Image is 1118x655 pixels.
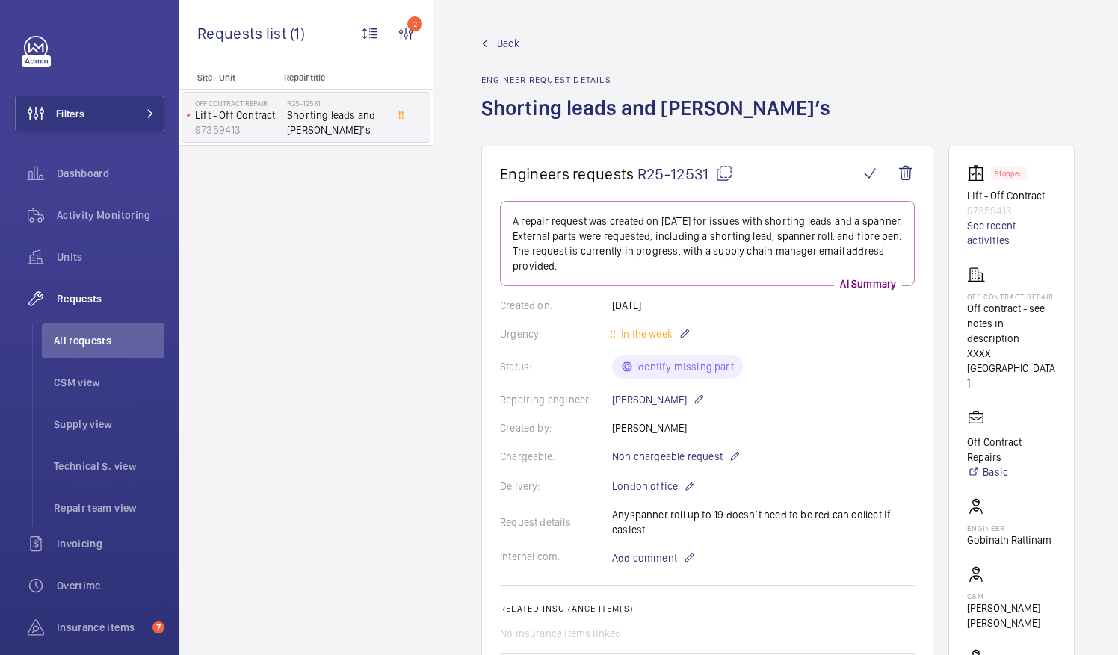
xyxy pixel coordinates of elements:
[179,72,278,83] p: Site - Unit
[481,75,839,85] h2: Engineer request details
[967,592,1056,600] p: CSM
[618,328,673,340] span: In the week
[967,524,1051,533] p: Engineer
[967,533,1051,547] p: Gobinath Rattinam
[54,417,164,432] span: Supply view
[197,24,290,43] span: Requests list
[287,99,386,108] h2: R25-12531
[287,108,386,137] span: Shorting leads and [PERSON_NAME]’s
[995,171,1023,176] p: Stopped
[195,108,281,122] p: Lift - Off Contract
[500,164,634,183] span: Engineers requests
[612,391,705,409] p: [PERSON_NAME]
[57,249,164,264] span: Units
[481,94,839,146] h1: Shorting leads and [PERSON_NAME]’s
[612,550,677,565] span: Add comment
[967,435,1056,465] p: Off Contract Repairs
[497,36,519,51] span: Back
[612,449,723,464] span: Non chargeable request
[967,292,1056,301] p: Off Contract Repair
[57,166,164,181] span: Dashboard
[56,106,84,121] span: Filters
[195,99,281,108] p: Off Contract Repair
[967,188,1056,203] p: Lift - Off Contract
[57,536,164,551] span: Invoicing
[195,122,281,137] p: 97359413
[57,620,146,635] span: Insurance items
[637,164,733,183] span: R25-12531
[57,208,164,223] span: Activity Monitoring
[15,96,164,131] button: Filters
[284,72,383,83] p: Repair title
[54,375,164,390] span: CSM view
[967,465,1056,479] a: Basic
[54,333,164,348] span: All requests
[57,578,164,593] span: Overtime
[612,477,696,495] p: London office
[967,346,1056,391] p: XXXX [GEOGRAPHIC_DATA]
[967,301,1056,346] p: Off contract - see notes in description
[967,164,991,182] img: elevator.svg
[967,218,1056,248] a: See recent activities
[152,621,164,633] span: 7
[500,603,915,614] h2: Related insurance item(s)
[967,600,1056,630] p: [PERSON_NAME] [PERSON_NAME]
[54,500,164,515] span: Repair team view
[513,214,902,273] p: A repair request was created on [DATE] for issues with shorting leads and a spanner. External par...
[54,459,164,474] span: Technical S. view
[967,203,1056,218] p: 97359413
[57,291,164,306] span: Requests
[834,276,902,291] p: AI Summary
